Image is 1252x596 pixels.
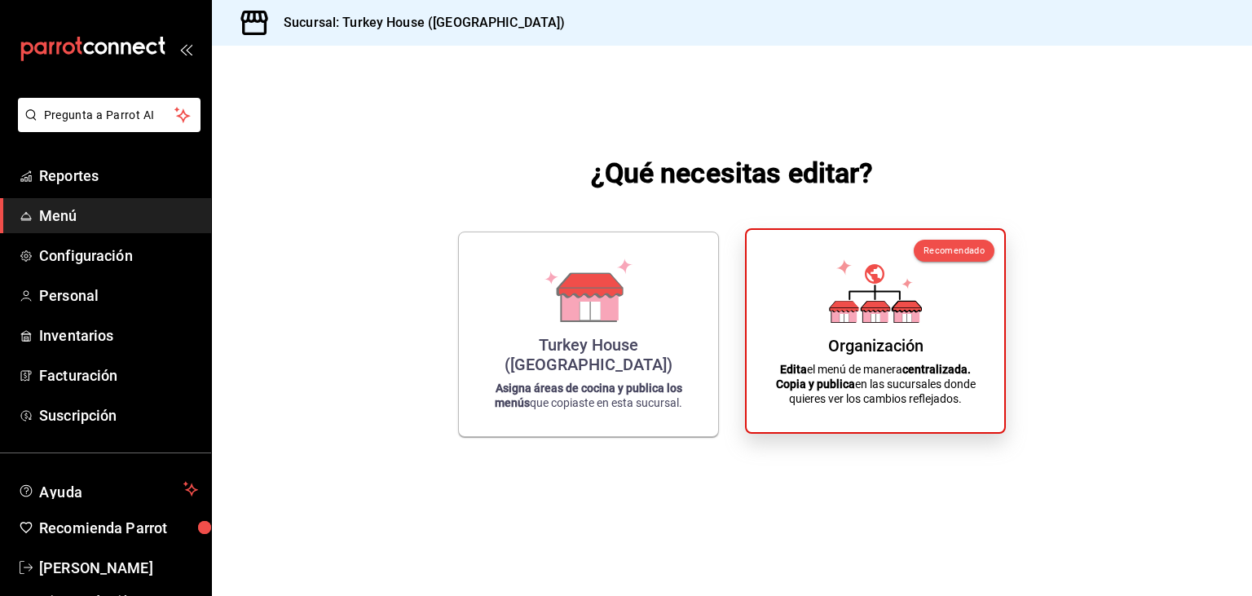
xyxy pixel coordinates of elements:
[591,153,874,192] h1: ¿Qué necesitas editar?
[39,517,198,539] span: Recomienda Parrot
[18,98,201,132] button: Pregunta a Parrot AI
[44,107,175,124] span: Pregunta a Parrot AI
[39,404,198,426] span: Suscripción
[39,285,198,307] span: Personal
[766,362,985,406] p: el menú de manera en las sucursales donde quieres ver los cambios reflejados.
[39,165,198,187] span: Reportes
[11,118,201,135] a: Pregunta a Parrot AI
[924,245,985,256] span: Recomendado
[39,245,198,267] span: Configuración
[478,335,699,374] div: Turkey House ([GEOGRAPHIC_DATA])
[776,377,855,391] strong: Copia y publica
[495,382,682,409] strong: Asigna áreas de cocina y publica los menús
[478,381,699,410] p: que copiaste en esta sucursal.
[271,13,566,33] h3: Sucursal: Turkey House ([GEOGRAPHIC_DATA])
[39,479,177,499] span: Ayuda
[179,42,192,55] button: open_drawer_menu
[902,363,971,376] strong: centralizada.
[828,336,924,355] div: Organización
[39,205,198,227] span: Menú
[39,557,198,579] span: [PERSON_NAME]
[780,363,807,376] strong: Edita
[39,324,198,347] span: Inventarios
[39,364,198,386] span: Facturación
